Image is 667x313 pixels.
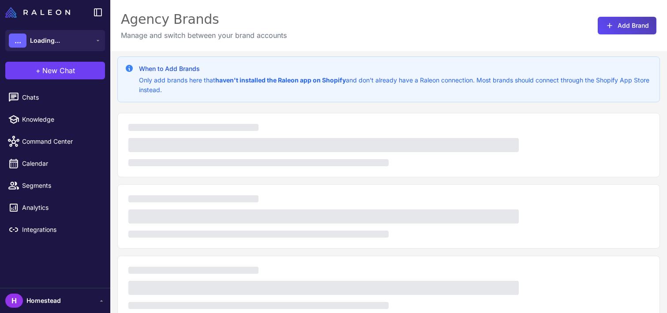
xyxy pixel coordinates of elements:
[9,34,26,48] div: ...
[121,30,287,41] p: Manage and switch between your brand accounts
[5,294,23,308] div: H
[22,137,100,146] span: Command Center
[36,65,41,76] span: +
[5,30,105,51] button: ...Loading...
[139,75,652,95] p: Only add brands here that and don't already have a Raleon connection. Most brands should connect ...
[4,110,107,129] a: Knowledge
[4,132,107,151] a: Command Center
[22,159,100,168] span: Calendar
[598,17,656,34] button: Add Brand
[4,88,107,107] a: Chats
[22,93,100,102] span: Chats
[22,181,100,190] span: Segments
[4,176,107,195] a: Segments
[215,76,346,84] strong: haven't installed the Raleon app on Shopify
[4,198,107,217] a: Analytics
[5,62,105,79] button: +New Chat
[5,7,70,18] img: Raleon Logo
[22,203,100,212] span: Analytics
[22,115,100,124] span: Knowledge
[121,11,287,28] div: Agency Brands
[22,225,100,235] span: Integrations
[139,64,652,74] h3: When to Add Brands
[4,154,107,173] a: Calendar
[4,220,107,239] a: Integrations
[42,65,75,76] span: New Chat
[26,296,61,306] span: Homestead
[30,36,60,45] span: Loading...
